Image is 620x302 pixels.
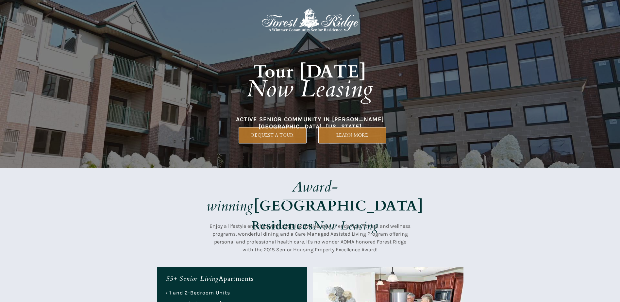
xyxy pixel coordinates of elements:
em: Now Leasing [247,73,373,105]
span: LEARN MORE [319,132,386,138]
strong: [GEOGRAPHIC_DATA] [254,196,423,216]
span: ACTIVE SENIOR COMMUNITY IN [PERSON_NAME][GEOGRAPHIC_DATA], [US_STATE] [236,116,384,130]
strong: Tour [DATE] [254,60,367,84]
a: LEARN MORE [318,127,386,143]
strong: Residences [252,218,313,234]
em: Now Leasing [313,218,378,234]
a: REQUEST A TOUR [239,127,307,143]
span: REQUEST A TOUR [239,132,306,138]
em: Award-winning [207,177,338,216]
span: • 1 and 2-Bedroom Units [166,290,230,296]
em: 55+ Senior Living [166,274,219,283]
span: Apartments [219,274,254,283]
